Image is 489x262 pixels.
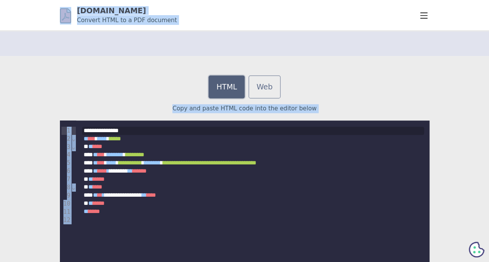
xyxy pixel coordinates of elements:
[60,104,429,113] p: Copy and paste HTML code into the editor below
[61,183,72,192] div: 8
[61,135,72,143] div: 2
[77,6,146,15] a: [DOMAIN_NAME]
[61,216,72,224] div: 12
[60,7,71,24] img: html-pdf.net
[249,75,280,98] a: Web
[72,135,76,142] span: Fold line
[61,167,72,175] div: 6
[61,143,72,151] div: 3
[61,208,72,216] div: 11
[61,127,72,135] div: 1
[72,184,76,191] span: Fold line
[209,75,245,98] a: HTML
[77,17,177,24] small: Convert HTML to a PDF document
[72,143,76,150] span: Fold line
[61,200,72,208] div: 10
[61,159,72,167] div: 5
[469,242,484,257] svg: Cookie Preferences
[61,175,72,183] div: 7
[61,151,72,159] div: 4
[61,192,72,200] div: 9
